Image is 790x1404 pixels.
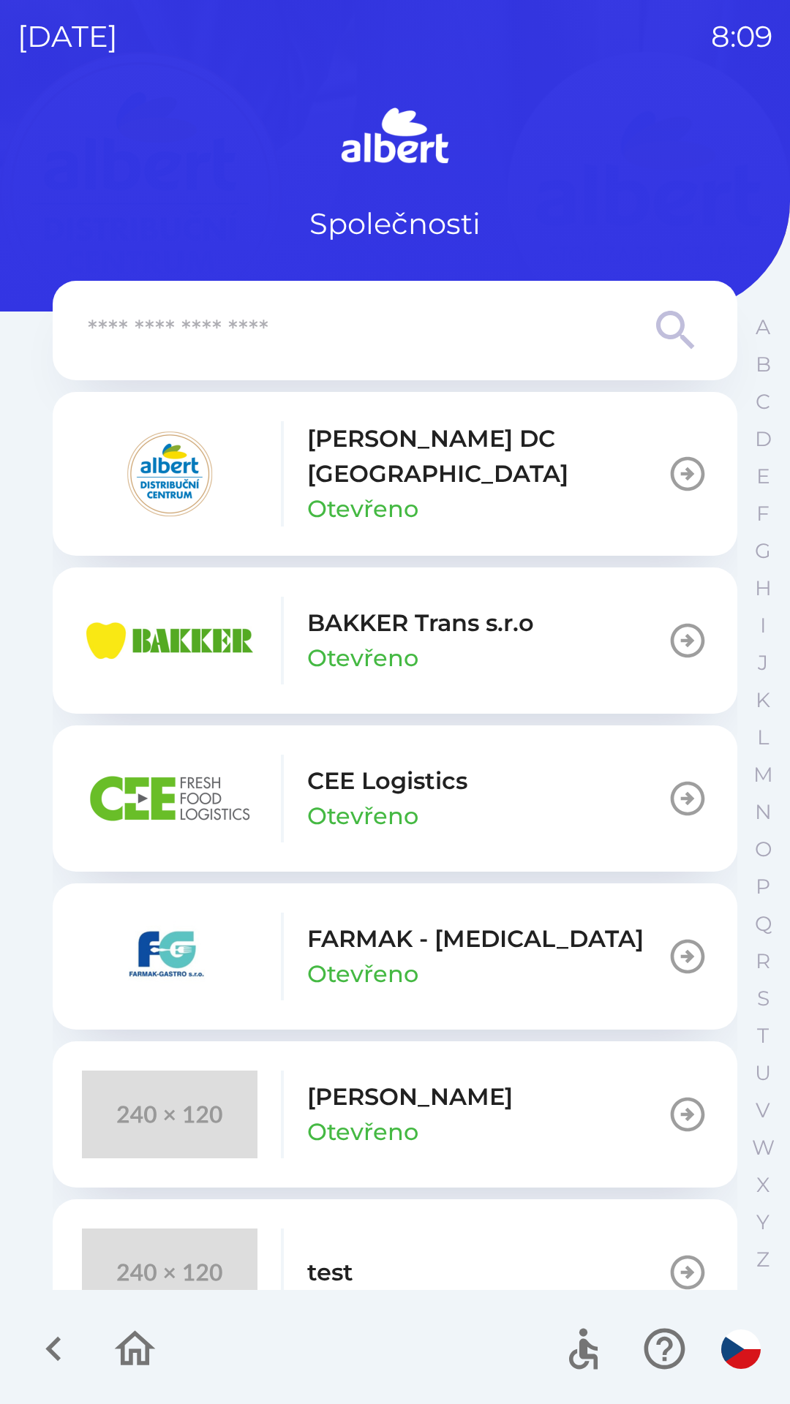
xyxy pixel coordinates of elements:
[711,15,772,58] p: 8:09
[745,1129,781,1166] button: W
[307,763,467,799] p: CEE Logistics
[756,874,770,899] p: P
[760,613,766,638] p: I
[745,644,781,682] button: J
[307,799,418,834] p: Otevřeno
[307,641,418,676] p: Otevřeno
[745,719,781,756] button: L
[745,756,781,793] button: M
[745,1166,781,1204] button: X
[745,682,781,719] button: K
[745,532,781,570] button: G
[82,597,257,684] img: eba99837-dbda-48f3-8a63-9647f5990611.png
[757,986,770,1011] p: S
[755,575,772,601] p: H
[745,831,781,868] button: O
[53,1199,737,1345] button: test
[756,948,770,974] p: R
[745,458,781,495] button: E
[756,389,770,415] p: C
[756,687,770,713] p: K
[745,383,781,420] button: C
[745,420,781,458] button: D
[82,430,257,518] img: 092fc4fe-19c8-4166-ad20-d7efd4551fba.png
[53,102,737,173] img: Logo
[756,464,770,489] p: E
[307,921,644,956] p: FARMAK - [MEDICAL_DATA]
[307,956,418,992] p: Otevřeno
[756,352,771,377] p: B
[53,883,737,1030] button: FARMAK - [MEDICAL_DATA]Otevřeno
[307,605,534,641] p: BAKKER Trans s.r.o
[756,1172,770,1198] p: X
[745,495,781,532] button: F
[307,1255,353,1290] p: test
[307,1114,418,1150] p: Otevřeno
[309,202,481,246] p: Společnosti
[745,1241,781,1278] button: Z
[755,799,772,825] p: N
[745,309,781,346] button: A
[82,913,257,1000] img: 5ee10d7b-21a5-4c2b-ad2f-5ef9e4226557.png
[82,1228,257,1316] img: 240x120
[82,1071,257,1158] img: 240x120
[755,1060,771,1086] p: U
[307,1079,513,1114] p: [PERSON_NAME]
[758,650,768,676] p: J
[745,1017,781,1054] button: T
[752,1135,775,1160] p: W
[745,905,781,943] button: Q
[745,868,781,905] button: P
[745,570,781,607] button: H
[756,314,770,340] p: A
[755,911,772,937] p: Q
[756,1247,770,1272] p: Z
[745,793,781,831] button: N
[755,426,772,452] p: D
[745,1092,781,1129] button: V
[18,15,118,58] p: [DATE]
[307,421,667,491] p: [PERSON_NAME] DC [GEOGRAPHIC_DATA]
[756,501,770,526] p: F
[755,538,771,564] p: G
[82,755,257,842] img: ba8847e2-07ef-438b-a6f1-28de549c3032.png
[53,1041,737,1188] button: [PERSON_NAME]Otevřeno
[53,725,737,872] button: CEE LogisticsOtevřeno
[755,837,772,862] p: O
[756,1098,770,1123] p: V
[745,607,781,644] button: I
[745,1054,781,1092] button: U
[53,567,737,714] button: BAKKER Trans s.r.oOtevřeno
[53,392,737,556] button: [PERSON_NAME] DC [GEOGRAPHIC_DATA]Otevřeno
[757,1023,769,1049] p: T
[756,1209,770,1235] p: Y
[745,1204,781,1241] button: Y
[757,725,769,750] p: L
[307,491,418,526] p: Otevřeno
[753,762,773,788] p: M
[745,943,781,980] button: R
[745,346,781,383] button: B
[745,980,781,1017] button: S
[721,1329,761,1369] img: cs flag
